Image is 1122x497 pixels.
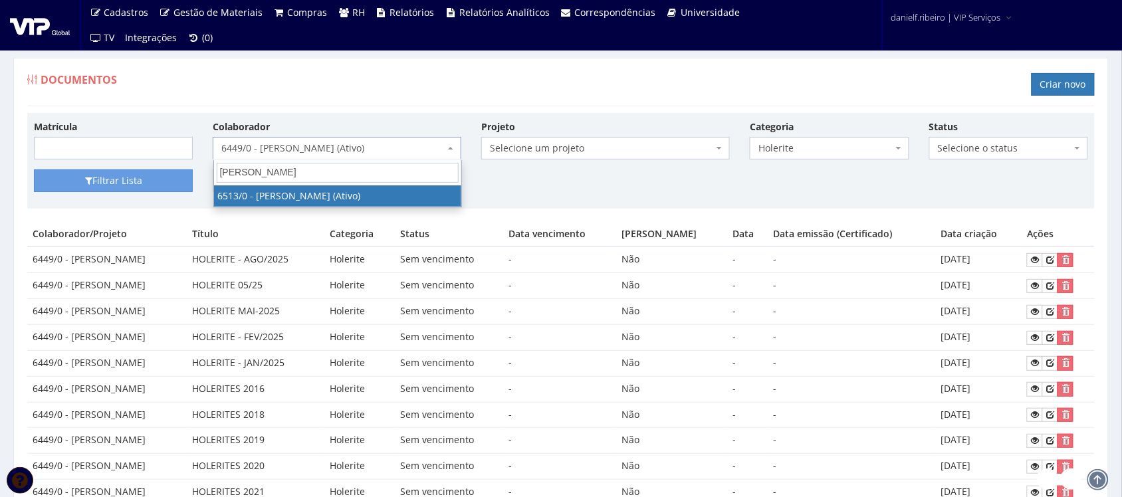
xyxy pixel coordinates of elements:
td: - [768,273,935,299]
th: Colaborador/Projeto [27,222,187,247]
td: - [768,428,935,454]
td: 6449/0 - [PERSON_NAME] [27,428,187,454]
td: - [504,454,617,480]
td: - [727,454,768,480]
td: - [504,247,617,272]
td: Holerite [324,454,395,480]
span: Documentos [41,72,117,87]
span: Relatórios Analíticos [459,6,550,19]
td: Não [617,454,727,480]
td: Sem vencimento [395,402,504,428]
td: HOLERITES 2016 [187,376,325,402]
td: [DATE] [935,376,1022,402]
th: Data [727,222,768,247]
td: - [768,350,935,376]
td: - [504,376,617,402]
td: Holerite [324,350,395,376]
td: - [727,350,768,376]
td: - [504,402,617,428]
span: Selecione um projeto [481,137,730,159]
td: Holerite [324,247,395,272]
td: Holerite [324,376,395,402]
td: Sem vencimento [395,376,504,402]
span: Correspondências [575,6,656,19]
th: Data vencimento [504,222,617,247]
td: - [768,324,935,350]
label: Matrícula [34,120,77,134]
td: 6449/0 - [PERSON_NAME] [27,376,187,402]
button: Filtrar Lista [34,169,193,192]
span: RH [352,6,365,19]
td: - [727,247,768,272]
td: [DATE] [935,428,1022,454]
td: Sem vencimento [395,299,504,325]
span: Holerite [758,142,892,155]
span: (0) [202,31,213,44]
td: Sem vencimento [395,428,504,454]
th: Título [187,222,325,247]
span: danielf.ribeiro | VIP Serviços [891,11,1001,24]
span: Selecione o status [938,142,1071,155]
th: Status [395,222,504,247]
td: Não [617,273,727,299]
label: Projeto [481,120,515,134]
td: Não [617,350,727,376]
td: - [768,376,935,402]
td: HOLERITES 2020 [187,454,325,480]
span: Universidade [681,6,740,19]
td: HOLERITE 05/25 [187,273,325,299]
a: Integrações [120,25,183,50]
span: 6449/0 - RICARDO DOS SANTOS (Ativo) [221,142,445,155]
label: Categoria [750,120,794,134]
td: - [504,299,617,325]
span: Selecione um projeto [490,142,713,155]
td: Não [617,428,727,454]
td: Holerite [324,324,395,350]
td: - [504,428,617,454]
td: - [727,376,768,402]
td: - [768,299,935,325]
td: Não [617,299,727,325]
td: HOLERITE - FEV/2025 [187,324,325,350]
td: - [768,402,935,428]
td: [DATE] [935,247,1022,272]
td: [DATE] [935,402,1022,428]
li: 6513/0 - [PERSON_NAME] (Ativo) [214,185,461,207]
th: Data emissão (Certificado) [768,222,935,247]
td: 6449/0 - [PERSON_NAME] [27,324,187,350]
span: TV [104,31,115,44]
td: Não [617,247,727,272]
td: 6449/0 - [PERSON_NAME] [27,247,187,272]
td: [DATE] [935,299,1022,325]
label: Status [929,120,958,134]
td: [DATE] [935,454,1022,480]
td: Holerite [324,299,395,325]
td: Holerite [324,273,395,299]
a: TV [84,25,120,50]
td: HOLERITES 2018 [187,402,325,428]
td: Sem vencimento [395,247,504,272]
td: Não [617,376,727,402]
td: [DATE] [935,350,1022,376]
td: HOLERITE - JAN/2025 [187,350,325,376]
span: Relatórios [390,6,435,19]
span: Integrações [126,31,177,44]
td: - [727,428,768,454]
td: Sem vencimento [395,324,504,350]
td: HOLERITE - AGO/2025 [187,247,325,272]
span: Compras [288,6,328,19]
label: Colaborador [213,120,270,134]
td: - [727,273,768,299]
td: Holerite [324,402,395,428]
th: Data criação [935,222,1022,247]
a: (0) [183,25,219,50]
span: Selecione o status [929,137,1088,159]
td: [DATE] [935,324,1022,350]
td: 6449/0 - [PERSON_NAME] [27,273,187,299]
td: - [727,299,768,325]
td: Sem vencimento [395,350,504,376]
td: Sem vencimento [395,454,504,480]
th: [PERSON_NAME] [617,222,727,247]
td: HOLERITE MAI-2025 [187,299,325,325]
span: Gestão de Materiais [173,6,263,19]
